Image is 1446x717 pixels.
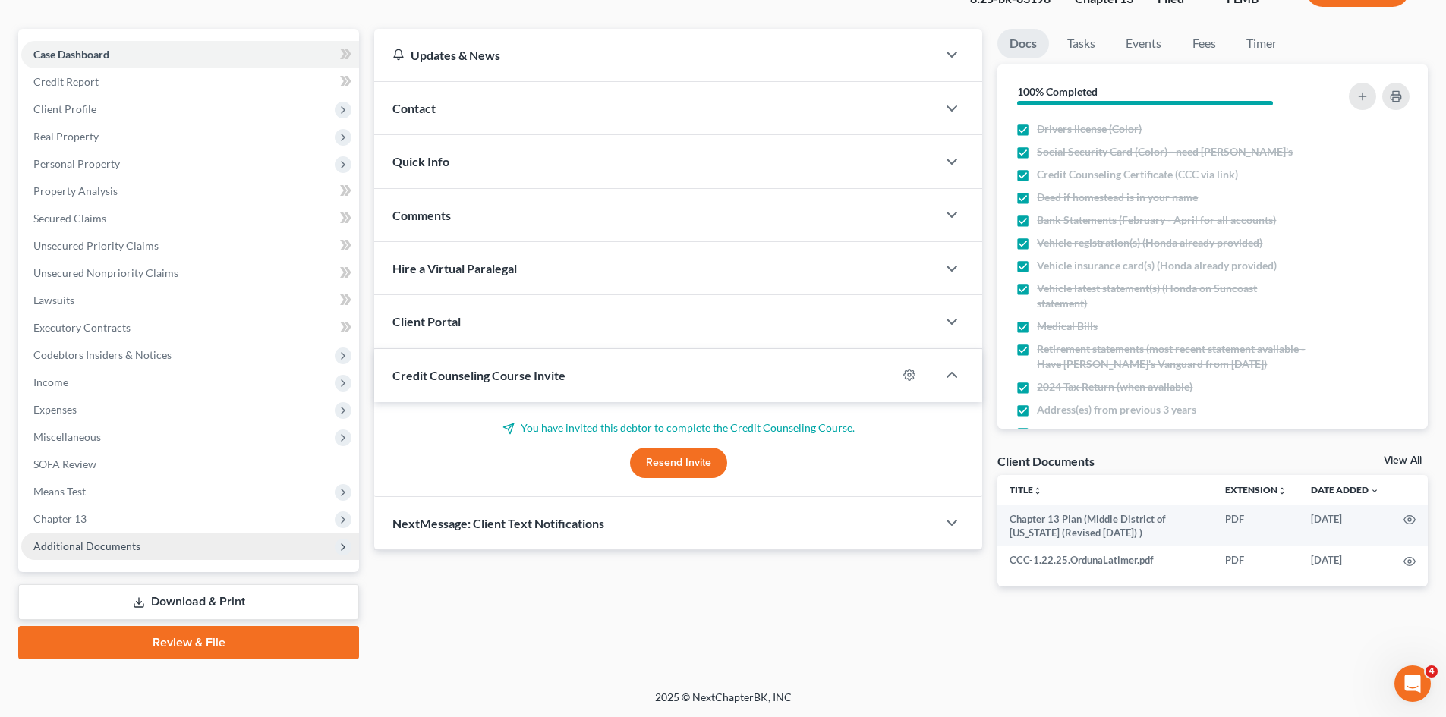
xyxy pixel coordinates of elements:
[33,239,159,252] span: Unsecured Priority Claims
[33,376,68,388] span: Income
[33,458,96,470] span: SOFA Review
[33,321,131,334] span: Executory Contracts
[1037,190,1198,205] span: Deed if homestead is in your name
[1277,486,1287,495] i: unfold_more
[21,178,359,205] a: Property Analysis
[33,512,87,525] span: Chapter 13
[1311,484,1379,495] a: Date Added expand_more
[997,546,1213,574] td: CCC-1.22.25.OrdunaLatimer.pdf
[1225,484,1287,495] a: Extensionunfold_more
[1426,665,1438,678] span: 4
[1213,546,1299,574] td: PDF
[1037,235,1262,250] span: Vehicle registration(s) (Honda already provided)
[1394,665,1431,702] iframe: Intercom live chat
[392,516,604,530] span: NextMessage: Client Text Notifications
[21,68,359,96] a: Credit Report
[21,259,359,287] a: Unsecured Nonpriority Claims
[1114,29,1173,58] a: Events
[1037,167,1238,182] span: Credit Counseling Certificate (CCC via link)
[1010,484,1042,495] a: Titleunfold_more
[291,690,1156,717] div: 2025 © NextChapterBK, INC
[33,75,99,88] span: Credit Report
[1037,281,1307,311] span: Vehicle latest statement(s) (Honda on Suncoast statement)
[1370,486,1379,495] i: expand_more
[1055,29,1107,58] a: Tasks
[392,47,918,63] div: Updates & News
[997,505,1213,547] td: Chapter 13 Plan (Middle District of [US_STATE] (Revised [DATE]) )
[392,314,461,329] span: Client Portal
[997,453,1095,469] div: Client Documents
[33,102,96,115] span: Client Profile
[33,48,109,61] span: Case Dashboard
[1033,486,1042,495] i: unfold_more
[392,261,517,275] span: Hire a Virtual Paralegal
[392,208,451,222] span: Comments
[997,29,1049,58] a: Docs
[33,430,101,443] span: Miscellaneous
[1234,29,1289,58] a: Timer
[392,101,436,115] span: Contact
[1037,121,1142,137] span: Drivers license (Color)
[21,451,359,478] a: SOFA Review
[1017,85,1098,98] strong: 100% Completed
[21,205,359,232] a: Secured Claims
[392,420,964,436] p: You have invited this debtor to complete the Credit Counseling Course.
[1384,455,1422,466] a: View All
[21,314,359,341] a: Executory Contracts
[392,368,565,382] span: Credit Counseling Course Invite
[18,584,359,620] a: Download & Print
[33,130,99,143] span: Real Property
[1037,212,1276,228] span: Bank Statements (February - April for all accounts)
[33,485,86,498] span: Means Test
[1037,144,1293,159] span: Social Security Card (Color) - need [PERSON_NAME]'s
[33,184,118,197] span: Property Analysis
[33,266,178,279] span: Unsecured Nonpriority Claims
[33,294,74,307] span: Lawsuits
[33,348,172,361] span: Codebtors Insiders & Notices
[21,287,359,314] a: Lawsuits
[1213,505,1299,547] td: PDF
[33,212,106,225] span: Secured Claims
[1037,425,1126,440] span: Mileage of vehicles
[630,448,727,478] button: Resend Invite
[1037,402,1196,417] span: Address(es) from previous 3 years
[21,41,359,68] a: Case Dashboard
[1037,341,1307,372] span: Retirement statements (most recent statement available - Have [PERSON_NAME]'s Vanguard from [DATE])
[1037,258,1277,273] span: Vehicle insurance card(s) (Honda already provided)
[33,539,140,552] span: Additional Documents
[21,232,359,259] a: Unsecured Priority Claims
[1299,546,1391,574] td: [DATE]
[392,154,449,168] span: Quick Info
[1037,319,1098,334] span: Medical Bills
[33,403,77,416] span: Expenses
[1037,379,1192,395] span: 2024 Tax Return (when available)
[1180,29,1228,58] a: Fees
[33,157,120,170] span: Personal Property
[1299,505,1391,547] td: [DATE]
[18,626,359,659] a: Review & File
